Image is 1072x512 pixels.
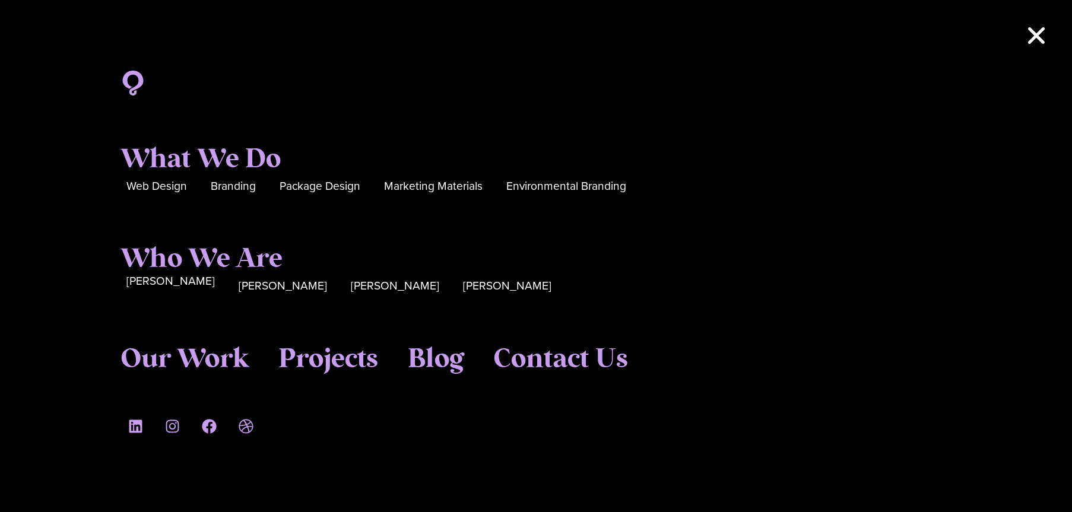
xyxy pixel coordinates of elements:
[384,177,483,196] a: Marketing Materials
[1025,24,1048,47] a: Close
[506,177,626,196] a: Environmental Branding
[408,344,464,376] a: Blog
[493,344,628,376] a: Contact Us
[211,177,256,196] a: Branding
[120,144,281,176] a: What We Do
[280,177,360,196] a: Package Design
[463,277,551,295] a: [PERSON_NAME]
[120,344,249,376] a: Our Work
[126,272,215,291] a: [PERSON_NAME]
[239,277,327,295] a: [PERSON_NAME]
[120,243,283,275] a: Who We Are
[126,177,187,196] a: Web Design
[278,344,378,376] a: Projects
[351,277,439,295] a: [PERSON_NAME]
